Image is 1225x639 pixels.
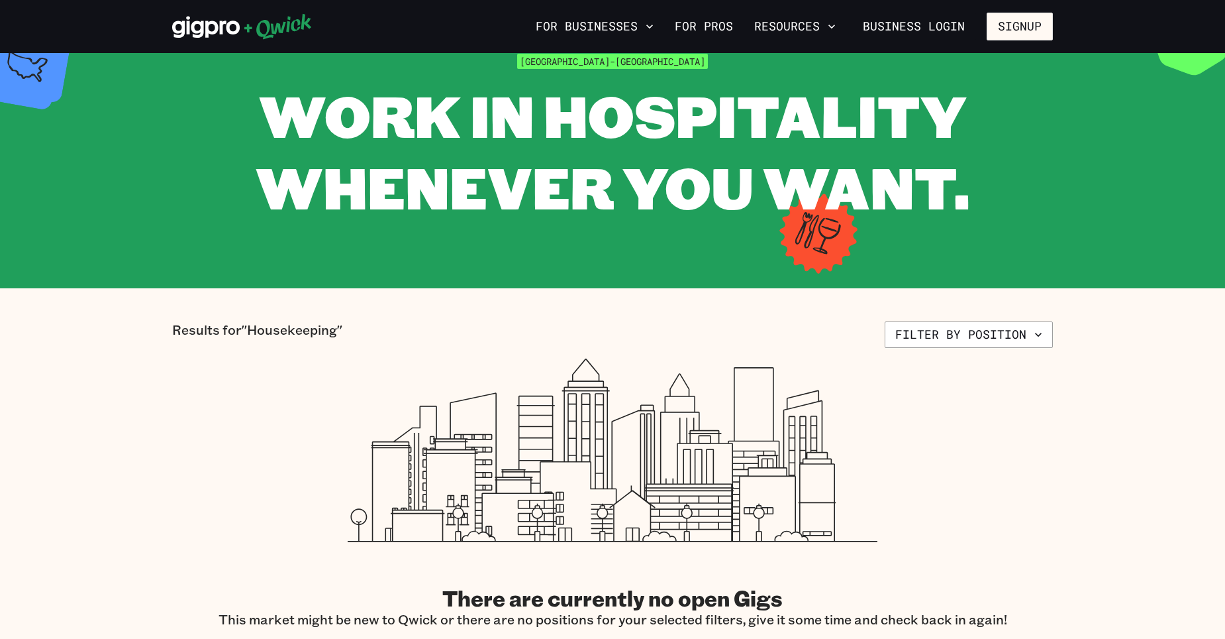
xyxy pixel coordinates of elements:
p: Results for "Housekeeping" [172,321,342,348]
button: Resources [749,15,841,38]
p: This market might be new to Qwick or there are no positions for your selected filters, give it so... [219,611,1007,628]
button: For Businesses [530,15,659,38]
span: WORK IN HOSPITALITY WHENEVER YOU WANT. [256,77,969,225]
button: Signup [987,13,1053,40]
span: [GEOGRAPHIC_DATA]-[GEOGRAPHIC_DATA] [517,54,708,69]
a: For Pros [669,15,738,38]
a: Business Login [852,13,976,40]
button: Filter by position [885,321,1053,348]
h2: There are currently no open Gigs [219,585,1007,611]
